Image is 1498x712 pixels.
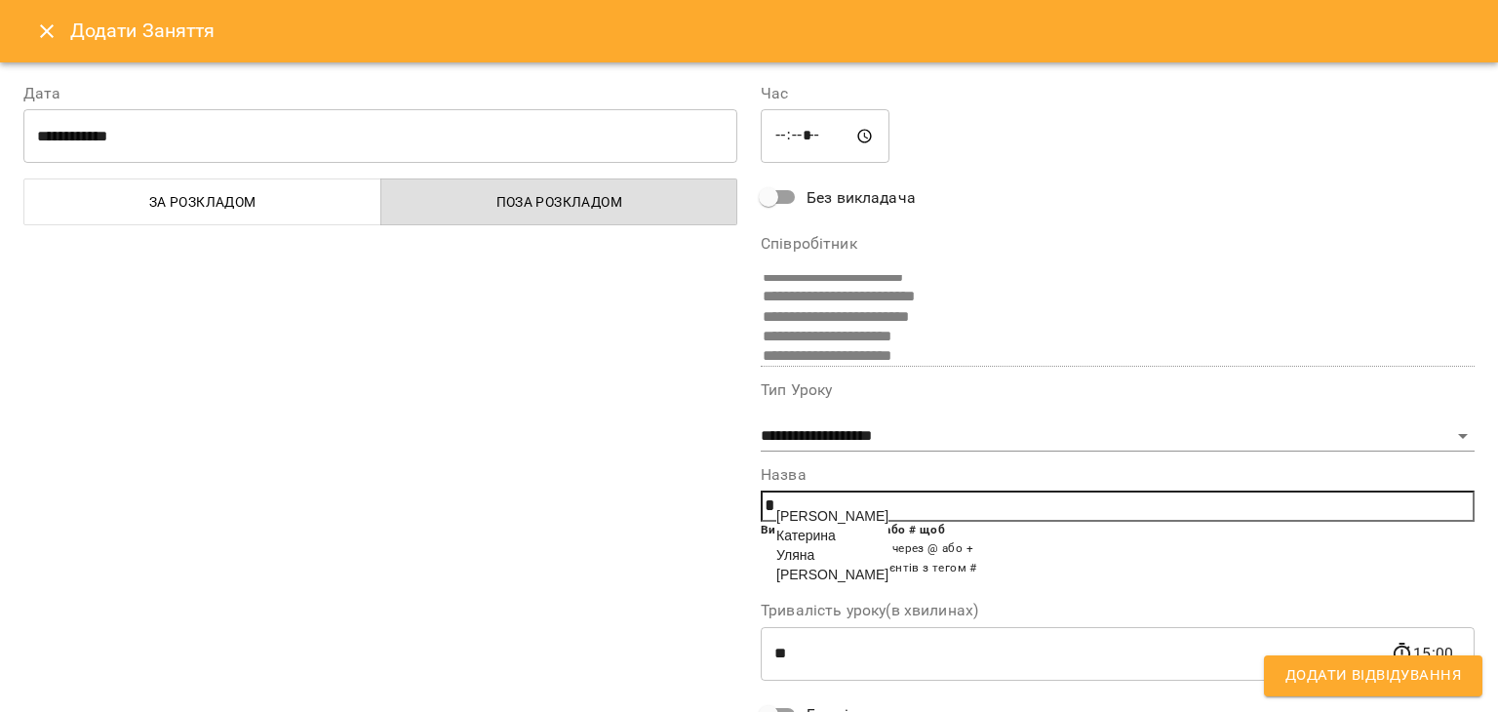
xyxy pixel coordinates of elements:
[1264,655,1482,696] button: Додати Відвідування
[23,8,70,55] button: Close
[70,16,1475,46] h6: Додати Заняття
[380,178,738,225] button: Поза розкладом
[761,86,1475,101] label: Час
[776,567,888,582] span: [PERSON_NAME]
[807,186,916,210] span: Без викладача
[761,523,945,536] b: Використовуйте @ + або # щоб
[761,236,1475,252] label: Співробітник
[761,382,1475,398] label: Тип Уроку
[800,539,1475,559] li: Додати клієнта через @ або +
[393,190,727,214] span: Поза розкладом
[761,467,1475,483] label: Назва
[36,190,370,214] span: За розкладом
[800,559,1475,578] li: Додати всіх клієнтів з тегом #
[776,528,836,543] span: Катерина
[776,547,814,563] span: Уляна
[776,508,888,524] span: [PERSON_NAME]
[23,178,381,225] button: За розкладом
[761,603,1475,618] label: Тривалість уроку(в хвилинах)
[23,86,737,101] label: Дата
[1285,663,1461,689] span: Додати Відвідування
